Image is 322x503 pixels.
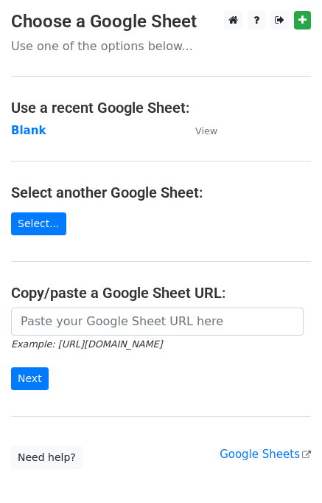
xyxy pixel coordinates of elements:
p: Use one of the options below... [11,38,311,54]
input: Paste your Google Sheet URL here [11,308,304,336]
h4: Select another Google Sheet: [11,184,311,201]
h3: Choose a Google Sheet [11,11,311,32]
small: View [195,125,217,136]
input: Next [11,367,49,390]
small: Example: [URL][DOMAIN_NAME] [11,339,162,350]
a: Select... [11,212,66,235]
a: Blank [11,124,46,137]
a: Google Sheets [220,448,311,461]
a: View [181,124,217,137]
h4: Use a recent Google Sheet: [11,99,311,117]
a: Need help? [11,446,83,469]
h4: Copy/paste a Google Sheet URL: [11,284,311,302]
